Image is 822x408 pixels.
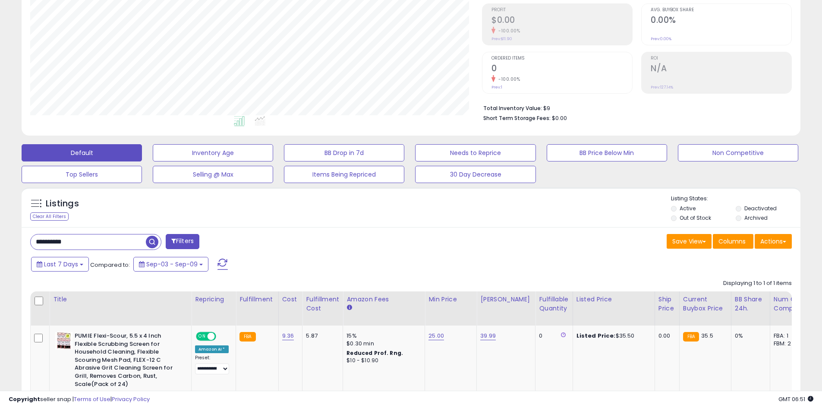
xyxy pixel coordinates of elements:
[153,166,273,183] button: Selling @ Max
[491,56,632,61] span: Ordered Items
[346,332,418,340] div: 15%
[774,295,805,313] div: Num of Comp.
[53,295,188,304] div: Title
[678,144,798,161] button: Non Competitive
[306,295,339,313] div: Fulfillment Cost
[195,355,229,374] div: Preset:
[428,295,473,304] div: Min Price
[22,166,142,183] button: Top Sellers
[480,295,532,304] div: [PERSON_NAME]
[491,36,512,41] small: Prev: $11.90
[22,144,142,161] button: Default
[576,332,616,340] b: Listed Price:
[576,332,648,340] div: $35.50
[239,295,274,304] div: Fulfillment
[195,345,229,353] div: Amazon AI *
[735,332,763,340] div: 0%
[415,144,535,161] button: Needs to Reprice
[306,332,336,340] div: 5.87
[651,85,673,90] small: Prev: 127.14%
[31,257,89,272] button: Last 7 Days
[239,332,255,342] small: FBA
[74,395,110,403] a: Terms of Use
[671,195,800,203] p: Listing States:
[491,85,502,90] small: Prev: 1
[133,257,208,272] button: Sep-03 - Sep-09
[282,332,294,340] a: 9.36
[735,295,766,313] div: BB Share 24h.
[701,332,713,340] span: 35.5
[651,36,671,41] small: Prev: 0.00%
[197,333,208,340] span: ON
[680,205,696,212] label: Active
[539,332,566,340] div: 0
[483,102,785,113] li: $9
[195,295,232,304] div: Repricing
[658,332,673,340] div: 0.00
[346,340,418,348] div: $0.30 min
[284,166,404,183] button: Items Being Repriced
[755,234,792,249] button: Actions
[552,114,567,122] span: $0.00
[9,395,150,404] div: seller snap | |
[723,279,792,288] div: Displaying 1 to 1 of 1 items
[651,63,791,75] h2: N/A
[539,295,569,313] div: Fulfillable Quantity
[346,295,421,304] div: Amazon Fees
[46,198,79,210] h5: Listings
[576,295,651,304] div: Listed Price
[166,234,199,249] button: Filters
[215,333,229,340] span: OFF
[547,144,667,161] button: BB Price Below Min
[744,205,777,212] label: Deactivated
[146,260,198,269] span: Sep-03 - Sep-09
[346,304,352,312] small: Amazon Fees.
[495,76,520,82] small: -100.00%
[9,395,40,403] strong: Copyright
[774,332,802,340] div: FBA: 1
[112,395,150,403] a: Privacy Policy
[491,15,632,27] h2: $0.00
[491,63,632,75] h2: 0
[658,295,676,313] div: Ship Price
[90,261,130,269] span: Compared to:
[483,114,551,122] b: Short Term Storage Fees:
[713,234,753,249] button: Columns
[651,8,791,13] span: Avg. Buybox Share
[346,357,418,364] div: $10 - $10.90
[683,332,699,342] small: FBA
[718,237,746,246] span: Columns
[778,395,813,403] span: 2025-09-17 06:51 GMT
[744,214,768,221] label: Archived
[346,349,403,357] b: Reduced Prof. Rng.
[75,332,180,390] b: PUMIE Flexi-Scour, 5.5 x 4 Inch Flexible Scrubbing Screen for Household Cleaning, Flexible Scouri...
[774,340,802,348] div: FBM: 2
[483,104,542,112] b: Total Inventory Value:
[428,332,444,340] a: 25.00
[680,214,711,221] label: Out of Stock
[30,212,69,221] div: Clear All Filters
[683,295,728,313] div: Current Buybox Price
[651,56,791,61] span: ROI
[44,260,78,269] span: Last 7 Days
[667,234,712,249] button: Save View
[480,332,496,340] a: 39.99
[415,166,535,183] button: 30 Day Decrease
[495,28,520,34] small: -100.00%
[55,332,72,349] img: 51aEWgMONiL._SL40_.jpg
[153,144,273,161] button: Inventory Age
[284,144,404,161] button: BB Drop in 7d
[491,8,632,13] span: Profit
[282,295,299,304] div: Cost
[651,15,791,27] h2: 0.00%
